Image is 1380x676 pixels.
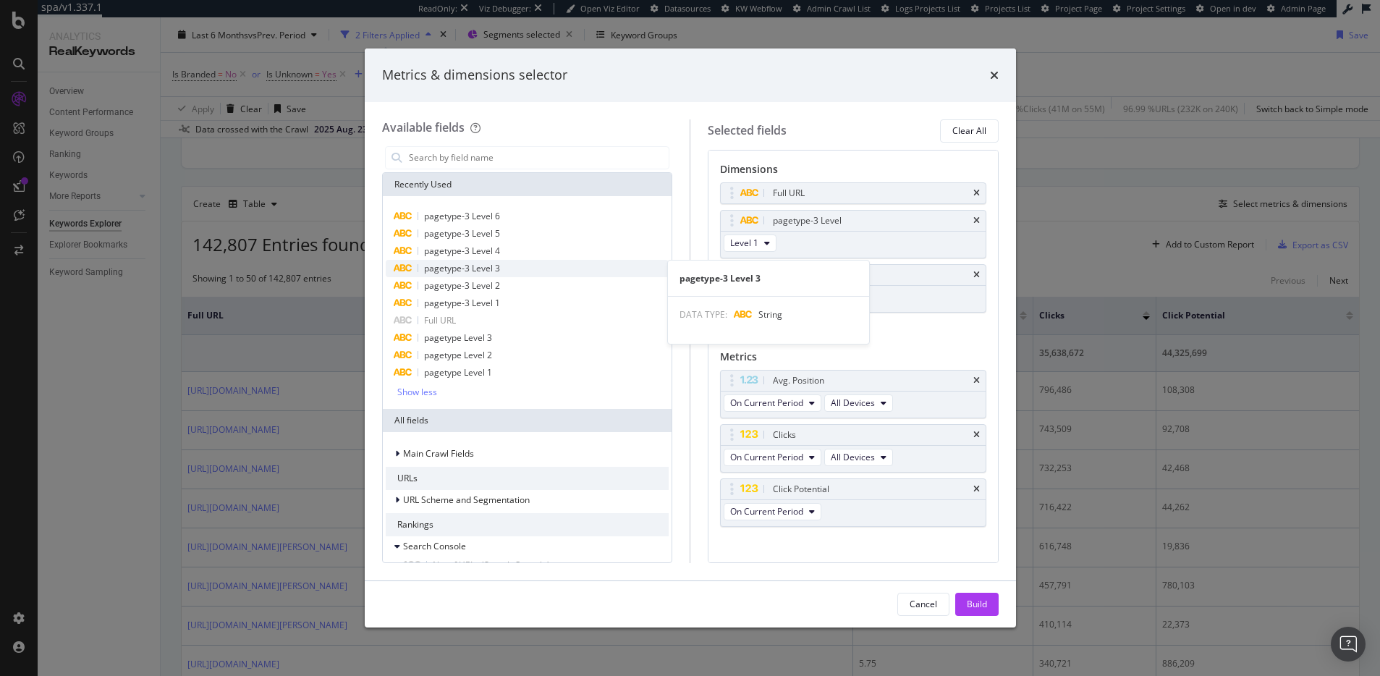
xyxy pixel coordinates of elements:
[824,394,893,412] button: All Devices
[382,66,567,85] div: Metrics & dimensions selector
[910,598,937,610] div: Cancel
[724,503,821,520] button: On Current Period
[831,451,875,463] span: All Devices
[668,272,869,284] div: pagetype-3 Level 3
[720,370,986,418] div: Avg. PositiontimesOn Current PeriodAll Devices
[724,394,821,412] button: On Current Period
[424,210,500,222] span: pagetype-3 Level 6
[424,262,500,274] span: pagetype-3 Level 3
[720,478,986,527] div: Click PotentialtimesOn Current Period
[967,598,987,610] div: Build
[973,271,980,279] div: times
[365,48,1016,628] div: modal
[955,593,999,616] button: Build
[424,366,492,379] span: pagetype Level 1
[386,467,669,490] div: URLs
[773,482,829,497] div: Click Potential
[1331,627,1366,662] div: Open Intercom Messenger
[773,186,805,200] div: Full URL
[773,373,824,388] div: Avg. Position
[730,505,803,517] span: On Current Period
[424,227,500,240] span: pagetype-3 Level 5
[730,397,803,409] span: On Current Period
[424,297,500,309] span: pagetype-3 Level 1
[952,124,986,137] div: Clear All
[383,173,672,196] div: Recently Used
[382,119,465,135] div: Available fields
[720,182,986,204] div: Full URLtimes
[724,235,776,252] button: Level 1
[773,428,796,442] div: Clicks
[424,331,492,344] span: pagetype Level 3
[730,451,803,463] span: On Current Period
[720,424,986,473] div: ClickstimesOn Current PeriodAll Devices
[720,350,986,370] div: Metrics
[758,308,782,321] span: String
[973,376,980,385] div: times
[403,494,530,506] span: URL Scheme and Segmentation
[720,210,986,258] div: pagetype-3 LeveltimesLevel 1
[680,308,727,321] span: DATA TYPE:
[897,593,949,616] button: Cancel
[973,485,980,494] div: times
[831,397,875,409] span: All Devices
[403,447,474,460] span: Main Crawl Fields
[386,513,669,536] div: Rankings
[397,387,437,397] div: Show less
[383,409,672,432] div: All fields
[940,119,999,143] button: Clear All
[720,162,986,182] div: Dimensions
[973,189,980,198] div: times
[724,449,821,466] button: On Current Period
[424,349,492,361] span: pagetype Level 2
[973,216,980,225] div: times
[424,314,456,326] span: Full URL
[407,147,669,169] input: Search by field name
[403,540,466,552] span: Search Console
[773,214,842,228] div: pagetype-3 Level
[708,122,787,139] div: Selected fields
[730,237,758,249] span: Level 1
[424,245,500,257] span: pagetype-3 Level 4
[824,449,893,466] button: All Devices
[424,279,500,292] span: pagetype-3 Level 2
[990,66,999,85] div: times
[973,431,980,439] div: times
